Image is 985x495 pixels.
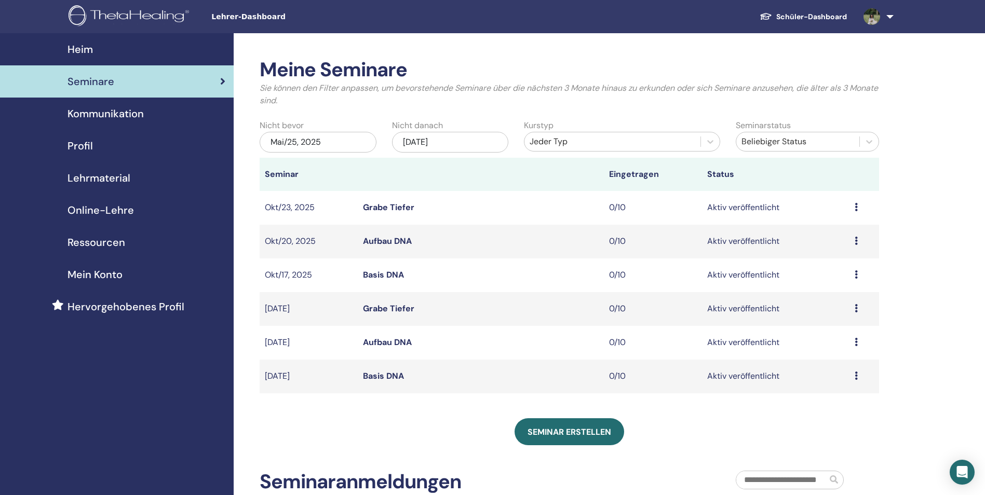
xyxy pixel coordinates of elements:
span: Online-Lehre [68,202,134,218]
td: [DATE] [260,292,358,326]
div: Beliebiger Status [741,135,854,148]
th: Status [702,158,849,191]
td: Aktiv veröffentlicht [702,258,849,292]
span: Hervorgehobenes Profil [68,299,184,314]
span: Mein Konto [68,267,123,282]
td: [DATE] [260,360,358,393]
td: Okt/17, 2025 [260,258,358,292]
img: default.jpg [863,8,880,25]
div: [DATE] [392,132,509,153]
a: Grabe Tiefer [363,303,414,314]
td: Aktiv veröffentlicht [702,292,849,326]
a: Aufbau DNA [363,236,412,246]
label: Seminarstatus [736,119,791,132]
span: Profil [68,138,93,154]
a: Grabe Tiefer [363,202,414,213]
td: 0/10 [604,326,702,360]
div: Open Intercom Messenger [950,460,975,485]
p: Sie können den Filter anpassen, um bevorstehende Seminare über die nächsten 3 Monate hinaus zu er... [260,82,879,107]
td: Aktiv veröffentlicht [702,225,849,258]
td: Okt/20, 2025 [260,225,358,258]
img: graduation-cap-white.svg [760,12,772,21]
span: Seminar erstellen [528,427,611,437]
h2: Meine Seminare [260,58,879,82]
label: Kurstyp [524,119,554,132]
td: [DATE] [260,326,358,360]
td: Okt/23, 2025 [260,191,358,225]
td: 0/10 [604,258,702,292]
span: Ressourcen [68,235,125,250]
label: Nicht danach [392,119,443,132]
img: logo.png [69,5,193,29]
span: Lehrmaterial [68,170,130,186]
div: Mai/25, 2025 [260,132,376,153]
th: Seminar [260,158,358,191]
td: Aktiv veröffentlicht [702,191,849,225]
span: Lehrer-Dashboard [211,11,367,22]
div: Jeder Typ [530,135,695,148]
td: 0/10 [604,191,702,225]
a: Seminar erstellen [515,418,624,445]
td: 0/10 [604,225,702,258]
td: 0/10 [604,292,702,326]
a: Basis DNA [363,269,404,280]
td: Aktiv veröffentlicht [702,360,849,393]
span: Kommunikation [68,106,144,121]
span: Seminare [68,74,114,89]
a: Aufbau DNA [363,337,412,348]
h2: Seminaranmeldungen [260,470,461,494]
a: Basis DNA [363,370,404,381]
th: Eingetragen [604,158,702,191]
td: 0/10 [604,360,702,393]
td: Aktiv veröffentlicht [702,326,849,360]
span: Heim [68,42,93,57]
label: Nicht bevor [260,119,304,132]
a: Schüler-Dashboard [751,7,855,26]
